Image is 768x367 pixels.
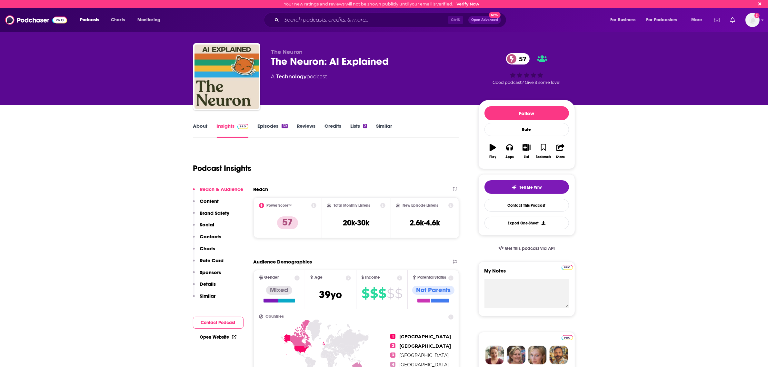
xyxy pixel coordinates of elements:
div: Search podcasts, credits, & more... [270,13,513,27]
h3: 20k-30k [343,218,369,228]
button: Details [193,281,216,293]
button: Open AdvancedNew [468,16,501,24]
button: Follow [484,106,569,120]
h2: Power Score™ [267,203,292,208]
img: tell me why sparkle [512,185,517,190]
img: Barbara Profile [507,346,525,364]
span: $ [370,288,378,299]
a: Open Website [200,334,236,340]
button: Sponsors [193,269,221,281]
img: User Profile [745,13,760,27]
span: New [489,12,501,18]
a: Charts [107,15,129,25]
div: List [524,155,529,159]
a: Lists2 [350,123,367,138]
button: Apps [501,140,518,163]
a: Pro website [562,334,573,340]
a: Show notifications dropdown [728,15,738,25]
span: Get this podcast via API [505,246,555,251]
span: 1 [390,334,395,339]
div: Bookmark [536,155,551,159]
span: The Neuron [271,49,303,55]
button: open menu [687,15,710,25]
span: 3 [390,352,395,358]
h2: Total Monthly Listens [334,203,370,208]
span: [GEOGRAPHIC_DATA] [399,334,451,340]
button: open menu [75,15,107,25]
p: Sponsors [200,269,221,275]
img: Podchaser Pro [562,265,573,270]
p: Brand Safety [200,210,230,216]
button: Charts [193,245,215,257]
button: List [518,140,535,163]
input: Search podcasts, credits, & more... [282,15,448,25]
div: Rate [484,123,569,136]
span: $ [395,288,402,299]
div: 57Good podcast? Give it some love! [478,49,575,89]
div: Your new ratings and reviews will not be shown publicly until your email is verified. [284,2,479,6]
a: Show notifications dropdown [712,15,723,25]
div: Apps [505,155,514,159]
span: 39 yo [319,288,342,301]
span: $ [378,288,386,299]
span: 57 [513,53,530,64]
span: Logged in as MelissaPS [745,13,760,27]
p: Reach & Audience [200,186,244,192]
div: Play [489,155,496,159]
span: Income [365,275,380,280]
img: Podchaser Pro [237,124,249,129]
h2: Reach [254,186,268,192]
button: open menu [642,15,687,25]
div: Not Parents [412,286,454,295]
button: Bookmark [535,140,552,163]
p: Rate Card [200,257,224,263]
span: More [691,15,702,25]
img: The Neuron: AI Explained [194,45,259,109]
a: Podchaser - Follow, Share and Rate Podcasts [5,14,67,26]
p: Contacts [200,233,222,240]
div: 2 [363,124,367,128]
span: Tell Me Why [519,185,542,190]
span: 2 [390,343,395,348]
button: Reach & Audience [193,186,244,198]
span: Podcasts [80,15,99,25]
span: Ctrl K [448,16,463,24]
a: Contact This Podcast [484,199,569,212]
button: Contact Podcast [193,317,244,329]
button: tell me why sparkleTell Me Why [484,180,569,194]
span: Countries [266,314,284,319]
a: Episodes39 [257,123,287,138]
a: About [193,123,208,138]
h2: New Episode Listens [403,203,438,208]
h1: Podcast Insights [193,164,252,173]
div: Mixed [266,286,292,295]
svg: Email not verified [754,13,760,18]
p: Details [200,281,216,287]
p: 57 [277,216,298,229]
div: 39 [282,124,287,128]
img: Sydney Profile [485,346,504,364]
button: open menu [133,15,169,25]
button: open menu [606,15,644,25]
img: Jules Profile [528,346,547,364]
button: Content [193,198,219,210]
p: Content [200,198,219,204]
span: Parental Status [417,275,446,280]
p: Charts [200,245,215,252]
button: Contacts [193,233,222,245]
div: Share [556,155,565,159]
span: For Business [610,15,636,25]
span: Good podcast? Give it some love! [493,80,561,85]
img: Podchaser Pro [562,335,573,340]
button: Show profile menu [745,13,760,27]
button: Export One-Sheet [484,217,569,229]
button: Social [193,222,214,233]
h2: Audience Demographics [254,259,312,265]
span: 4 [390,362,395,367]
a: InsightsPodchaser Pro [217,123,249,138]
div: A podcast [271,73,327,81]
button: Similar [193,293,216,305]
span: Open Advanced [471,18,498,22]
a: 57 [506,53,530,64]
